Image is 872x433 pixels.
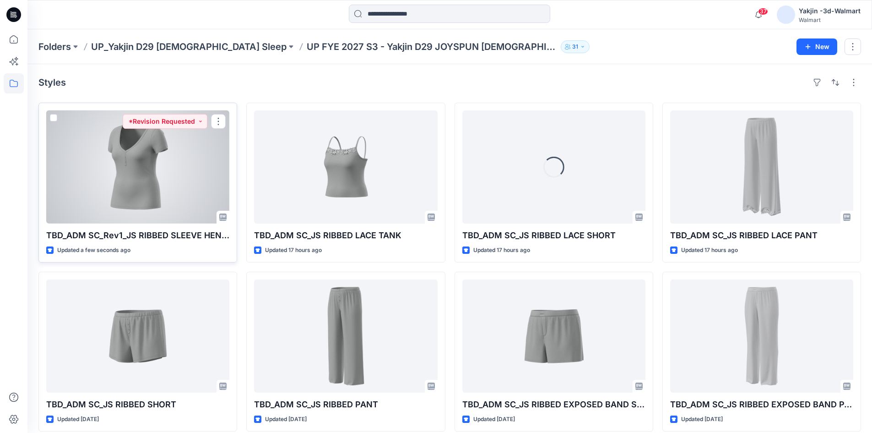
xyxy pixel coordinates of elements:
[91,40,287,53] a: UP_Yakjin D29 [DEMOGRAPHIC_DATA] Sleep
[561,40,590,53] button: 31
[681,415,723,424] p: Updated [DATE]
[796,38,837,55] button: New
[758,8,768,15] span: 37
[670,229,853,242] p: TBD_ADM SC_JS RIBBED LACE PANT
[681,246,738,255] p: Updated 17 hours ago
[46,280,229,393] a: TBD_ADM SC_JS RIBBED SHORT
[38,77,66,88] h4: Styles
[57,246,130,255] p: Updated a few seconds ago
[473,415,515,424] p: Updated [DATE]
[38,40,71,53] a: Folders
[462,229,645,242] p: TBD_ADM SC_JS RIBBED LACE SHORT
[307,40,557,53] p: UP FYE 2027 S3 - Yakjin D29 JOYSPUN [DEMOGRAPHIC_DATA] Sleepwear
[670,280,853,393] a: TBD_ADM SC_JS RIBBED EXPOSED BAND PANT
[265,415,307,424] p: Updated [DATE]
[462,280,645,393] a: TBD_ADM SC_JS RIBBED EXPOSED BAND SHORT
[670,398,853,411] p: TBD_ADM SC_JS RIBBED EXPOSED BAND PANT
[57,415,99,424] p: Updated [DATE]
[254,398,437,411] p: TBD_ADM SC_JS RIBBED PANT
[46,110,229,224] a: TBD_ADM SC_Rev1_JS RIBBED SLEEVE HENLEY TOP
[254,110,437,224] a: TBD_ADM SC_JS RIBBED LACE TANK
[462,398,645,411] p: TBD_ADM SC_JS RIBBED EXPOSED BAND SHORT
[265,246,322,255] p: Updated 17 hours ago
[777,5,795,24] img: avatar
[799,16,861,23] div: Walmart
[46,398,229,411] p: TBD_ADM SC_JS RIBBED SHORT
[473,246,530,255] p: Updated 17 hours ago
[670,110,853,224] a: TBD_ADM SC_JS RIBBED LACE PANT
[572,42,578,52] p: 31
[46,229,229,242] p: TBD_ADM SC_Rev1_JS RIBBED SLEEVE HENLEY TOP
[799,5,861,16] div: Yakjin -3d-Walmart
[254,280,437,393] a: TBD_ADM SC_JS RIBBED PANT
[254,229,437,242] p: TBD_ADM SC_JS RIBBED LACE TANK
